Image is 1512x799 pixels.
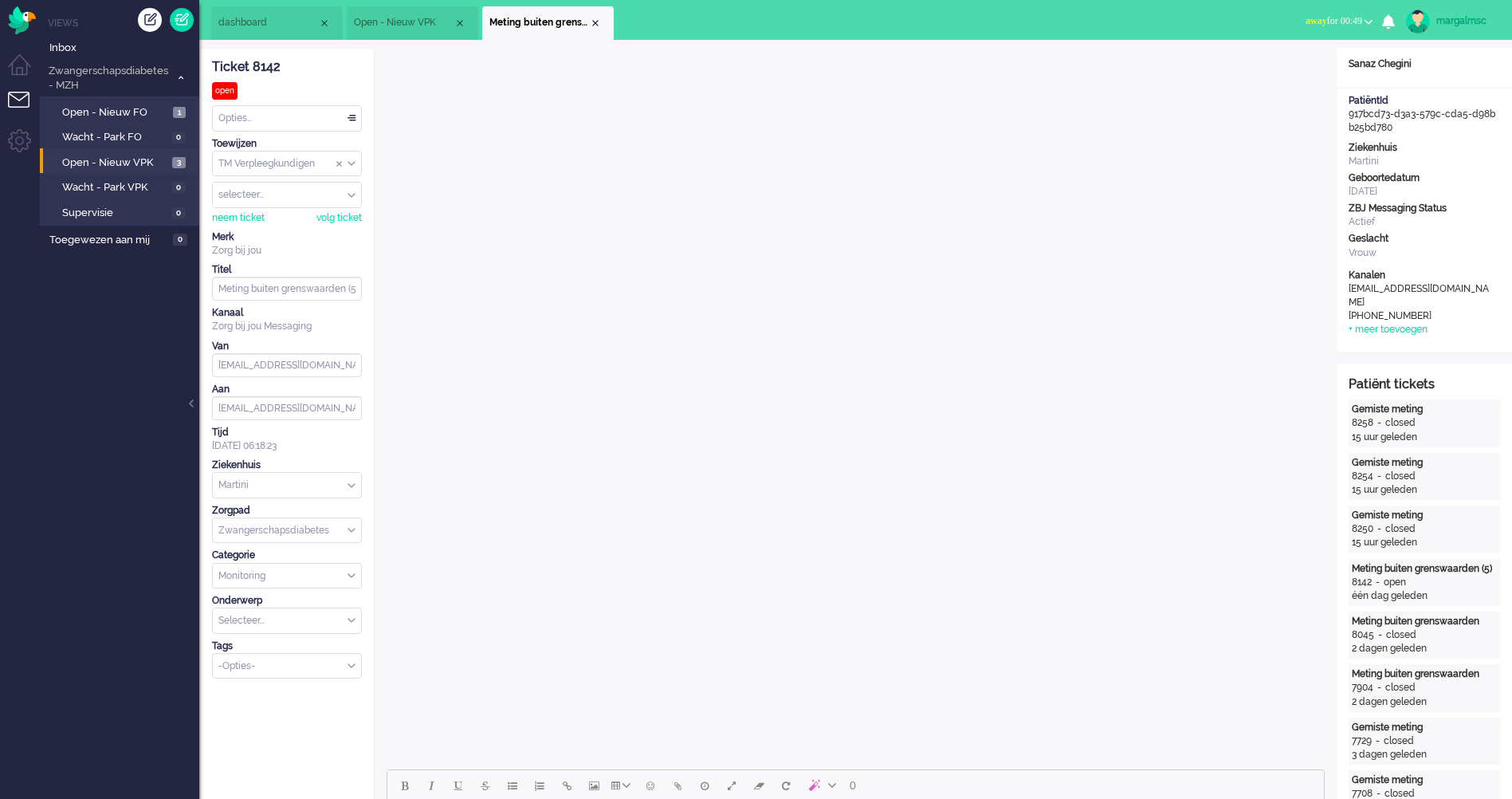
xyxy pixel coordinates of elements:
span: 0 [171,182,186,194]
span: Supervisie [62,206,167,221]
div: open [1384,576,1406,589]
button: Emoticons [637,772,664,799]
div: open [212,82,238,100]
div: - [1372,734,1384,748]
li: Tickets menu [8,92,44,128]
div: Titel [212,263,362,277]
div: - [1373,416,1385,430]
span: 0 [171,132,186,144]
div: Close tab [454,17,466,30]
div: Assign User [212,182,362,208]
div: Sanaz Chegini [1337,57,1512,71]
div: closed [1386,628,1416,642]
a: Omnidesk [8,10,36,22]
div: Ziekenhuis [1349,141,1500,155]
div: Gemiste meting [1352,773,1497,787]
div: [EMAIL_ADDRESS][DOMAIN_NAME] [1349,282,1492,309]
div: closed [1385,416,1416,430]
div: Tijd [212,426,362,439]
button: AI [799,772,842,799]
li: 8142 [482,6,614,40]
span: Inbox [49,41,199,56]
div: Meting buiten grenswaarden (5) [1352,562,1497,576]
div: Zorg bij jou Messaging [212,320,362,333]
div: Gemiste meting [1352,509,1497,522]
div: Van [212,340,362,353]
img: avatar [1406,10,1430,33]
div: 8045 [1352,628,1374,642]
span: 0 [173,234,187,246]
div: 8250 [1352,522,1373,536]
div: 2 dagen geleden [1352,695,1497,709]
div: 3 dagen geleden [1352,748,1497,762]
div: Martini [1349,155,1500,168]
div: Close tab [589,17,602,30]
span: Wacht - Park VPK [62,180,167,195]
div: Meting buiten grenswaarden [1352,667,1497,681]
div: 7729 [1352,734,1372,748]
div: Tags [212,640,362,653]
div: closed [1385,681,1416,695]
div: 917bcd73-d3a3-579c-cda5-d98bb25bd780 [1337,94,1512,135]
span: Open - Nieuw VPK [354,16,454,30]
span: 0 [850,779,856,792]
div: 2 dagen geleden [1352,642,1497,655]
div: Kanaal [212,306,362,320]
div: [DATE] 06:18:23 [212,426,362,453]
div: - [1374,628,1386,642]
div: Select Tags [212,653,362,679]
span: 1 [173,107,186,119]
img: flow_omnibird.svg [8,6,36,34]
div: Meting buiten grenswaarden [1352,615,1497,628]
div: Zorgpad [212,504,362,518]
a: Toegewezen aan mij 0 [46,230,199,248]
button: Fullscreen [718,772,745,799]
button: Reset content [772,772,799,799]
div: Geboortedatum [1349,171,1500,185]
li: Dashboard menu [8,54,44,90]
div: - [1373,522,1385,536]
button: 0 [842,772,863,799]
span: dashboard [218,16,318,30]
div: Gemiste meting [1352,456,1497,470]
button: Numbered list [526,772,553,799]
div: neem ticket [212,211,265,225]
button: Add attachment [664,772,691,799]
div: 8142 [1352,576,1372,589]
li: Admin menu [8,129,44,165]
span: Open - Nieuw VPK [62,155,168,171]
div: Aan [212,383,362,396]
li: Dashboard [211,6,343,40]
li: Views [48,16,199,30]
div: Assign Group [212,151,362,177]
div: closed [1384,734,1414,748]
div: Gemiste meting [1352,721,1497,734]
span: Open - Nieuw FO [62,105,169,120]
div: Merk [212,230,362,244]
div: 15 uur geleden [1352,483,1497,497]
div: Ticket 8142 [212,58,362,77]
button: Bullet list [499,772,526,799]
a: Supervisie 0 [46,203,198,221]
div: 15 uur geleden [1352,536,1497,549]
span: away [1306,15,1327,26]
div: 7904 [1352,681,1373,695]
div: Close tab [318,17,331,30]
div: - [1372,576,1384,589]
span: Wacht - Park FO [62,130,167,145]
div: ZBJ Messaging Status [1349,202,1500,215]
div: margalmsc [1436,13,1496,29]
div: Creëer ticket [138,8,162,32]
button: Insert/edit link [553,772,580,799]
div: 15 uur geleden [1352,431,1497,444]
div: Toewijzen [212,137,362,151]
button: Table [607,772,637,799]
div: - [1373,681,1385,695]
div: [PHONE_NUMBER] [1349,309,1492,323]
div: Geslacht [1349,232,1500,246]
button: awayfor 00:49 [1296,10,1382,33]
span: for 00:49 [1306,15,1362,26]
button: Insert/edit image [580,772,607,799]
span: Toegewezen aan mij [49,233,168,248]
div: Vrouw [1349,246,1500,260]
